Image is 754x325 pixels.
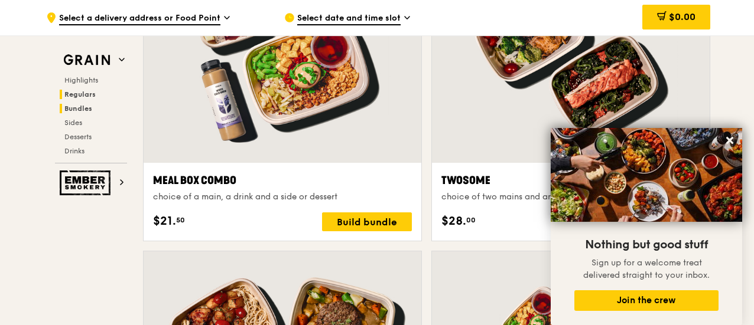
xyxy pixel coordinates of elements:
img: Ember Smokery web logo [60,170,114,195]
span: Drinks [64,147,84,155]
div: choice of two mains and an option of drinks, desserts and sides [441,191,700,203]
span: 50 [176,215,185,225]
div: choice of a main, a drink and a side or dessert [153,191,412,203]
span: Sides [64,119,82,127]
img: Grain web logo [60,50,114,71]
div: Twosome [441,172,700,189]
span: 00 [466,215,476,225]
div: Meal Box Combo [153,172,412,189]
span: Select date and time slot [297,12,401,25]
span: $28. [441,212,466,230]
span: Sign up for a welcome treat delivered straight to your inbox. [583,258,710,280]
span: Highlights [64,76,98,84]
span: Desserts [64,133,92,141]
span: Nothing but good stuff [585,238,708,252]
span: $21. [153,212,176,230]
span: $0.00 [669,11,695,22]
img: DSC07876-Edit02-Large.jpeg [551,128,742,222]
span: Regulars [64,90,96,99]
button: Join the crew [574,290,719,311]
span: Select a delivery address or Food Point [59,12,220,25]
button: Close [720,131,739,150]
div: Build bundle [322,212,412,231]
span: Bundles [64,104,92,113]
